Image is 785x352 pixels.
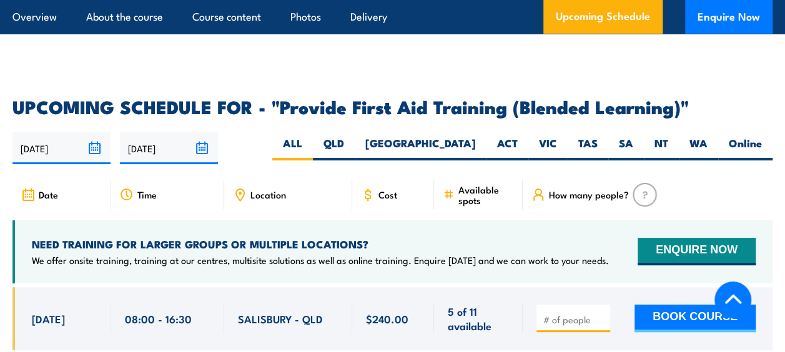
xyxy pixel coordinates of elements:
label: Online [718,136,773,160]
span: 5 of 11 available [448,304,509,333]
input: From date [12,132,111,164]
h4: NEED TRAINING FOR LARGER GROUPS OR MULTIPLE LOCATIONS? [32,237,609,251]
span: How many people? [549,189,629,200]
label: ACT [486,136,528,160]
span: Date [39,189,58,200]
span: Cost [378,189,397,200]
label: [GEOGRAPHIC_DATA] [355,136,486,160]
span: Time [137,189,157,200]
input: # of people [543,313,606,326]
label: QLD [313,136,355,160]
button: BOOK COURSE [634,305,756,332]
label: SA [608,136,644,160]
label: VIC [528,136,568,160]
span: Available spots [458,184,514,205]
span: 08:00 - 16:30 [125,311,192,326]
label: TAS [568,136,608,160]
span: SALISBURY - QLD [238,311,323,326]
button: ENQUIRE NOW [638,238,756,265]
h2: UPCOMING SCHEDULE FOR - "Provide First Aid Training (Blended Learning)" [12,98,773,114]
p: We offer onsite training, training at our centres, multisite solutions as well as online training... [32,254,609,266]
label: NT [644,136,679,160]
label: WA [679,136,718,160]
input: To date [120,132,218,164]
span: Location [250,189,286,200]
span: $240.00 [366,311,408,326]
span: [DATE] [32,311,65,326]
label: ALL [272,136,313,160]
